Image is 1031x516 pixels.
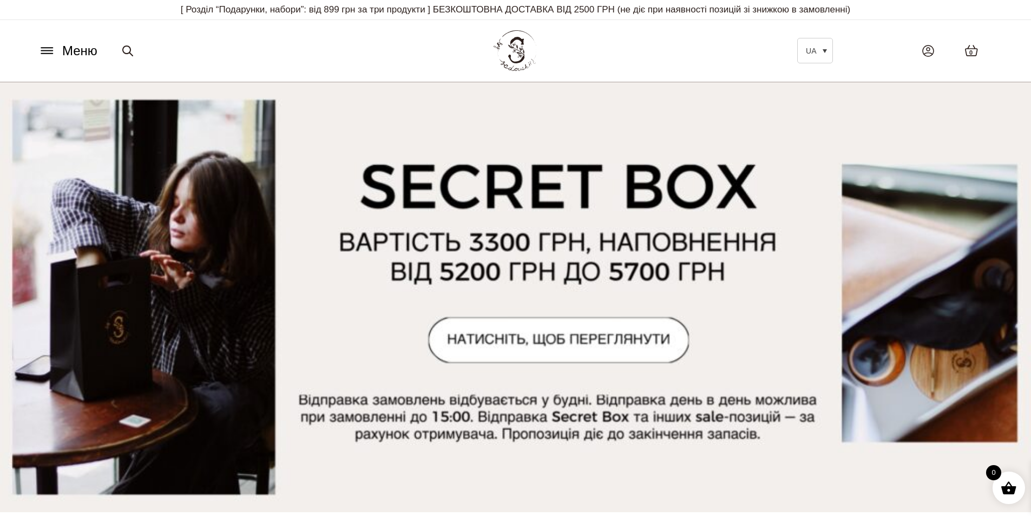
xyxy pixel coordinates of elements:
[62,41,97,61] span: Меню
[35,41,101,61] button: Меню
[954,34,989,68] a: 0
[494,30,537,71] img: BY SADOVSKIY
[797,38,833,63] a: UA
[806,47,816,55] span: UA
[969,48,973,57] span: 0
[986,465,1001,480] span: 0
